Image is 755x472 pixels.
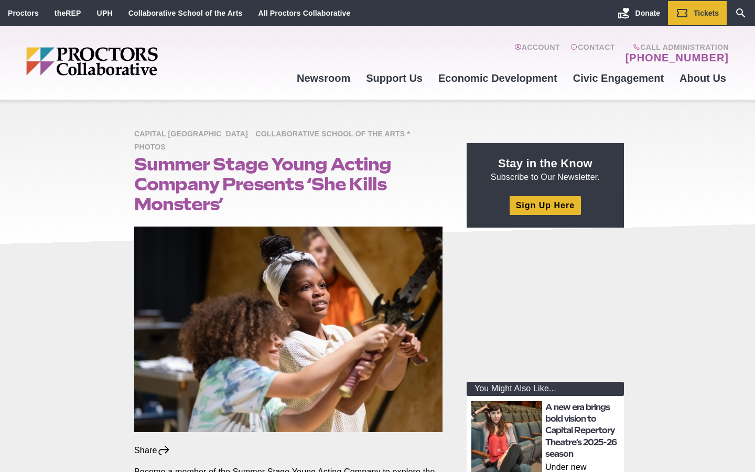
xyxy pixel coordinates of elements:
a: theREP [55,9,81,17]
span: Capital [GEOGRAPHIC_DATA] [134,128,253,141]
a: Tickets [668,1,727,25]
a: A new era brings bold vision to Capital Repertory Theatre’s 2025-26 season [545,402,617,459]
a: Capital [GEOGRAPHIC_DATA] [134,129,253,138]
img: thumbnail: A new era brings bold vision to Capital Repertory Theatre’s 2025-26 season [471,401,542,472]
a: All Proctors Collaborative [258,9,350,17]
a: Photos [134,142,171,151]
a: UPH [97,9,113,17]
a: Newsroom [289,64,358,92]
p: Subscribe to Our Newsletter. [479,156,611,183]
a: About Us [672,64,734,92]
a: Collaborative School of the Arts [128,9,243,17]
a: Sign Up Here [510,196,581,214]
span: Donate [635,9,660,17]
a: [PHONE_NUMBER] [625,51,729,64]
a: Contact [570,43,615,64]
a: Civic Engagement [565,64,672,92]
iframe: Advertisement [467,240,624,371]
span: Photos [134,141,171,154]
img: Proctors logo [26,47,239,76]
a: Proctors [8,9,39,17]
a: Support Us [358,64,430,92]
strong: Stay in the Know [498,157,592,170]
div: You Might Also Like... [467,382,624,396]
a: Donate [610,1,668,25]
span: Tickets [694,9,719,17]
a: Economic Development [430,64,565,92]
span: Collaborative School of the Arts * [255,128,415,141]
a: Search [727,1,755,25]
a: Account [514,43,560,64]
div: Share [134,445,170,456]
span: Call Administration [622,43,729,51]
h1: Summer Stage Young Acting Company Presents ‘She Kills Monsters’ [134,154,443,214]
a: Collaborative School of the Arts * [255,129,415,138]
